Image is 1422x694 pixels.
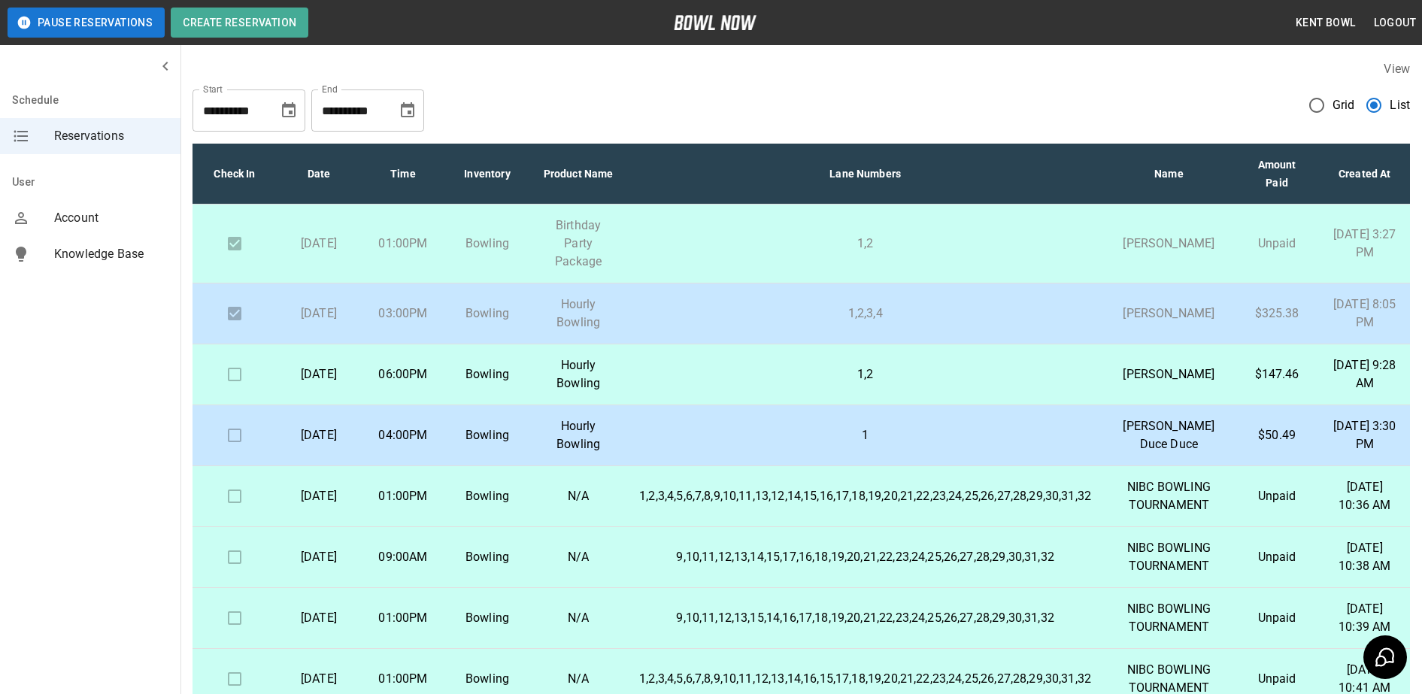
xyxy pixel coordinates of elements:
p: [DATE] 9:28 AM [1331,356,1398,392]
span: Account [54,209,168,227]
p: $325.38 [1247,305,1308,323]
p: Bowling [457,365,517,383]
p: 06:00PM [373,365,433,383]
p: Bowling [457,305,517,323]
th: Inventory [445,144,529,205]
p: 03:00PM [373,305,433,323]
th: Time [361,144,445,205]
p: [DATE] [289,487,349,505]
p: 1,2,3,4,5,6,7,8,9,10,11,13,12,14,15,16,17,18,19,20,21,22,23,24,25,26,27,28,29,30,31,32 [639,487,1091,505]
p: Unpaid [1247,609,1308,627]
p: N/A [541,548,615,566]
th: Lane Numbers [627,144,1103,205]
p: 9,10,11,12,13,15,14,16,17,18,19,20,21,22,23,24,25,26,27,28,29,30,31,32 [639,609,1091,627]
p: 9,10,11,12,13,14,15,17,16,18,19,20,21,22,23,24,25,26,27,28,29,30,31,32 [639,548,1091,566]
p: 01:00PM [373,487,433,505]
p: N/A [541,487,615,505]
p: [PERSON_NAME] [1115,235,1223,253]
button: Create Reservation [171,8,308,38]
p: [DATE] [289,365,349,383]
button: Choose date, selected date is Nov 4, 2025 [393,95,423,126]
p: [DATE] 10:38 AM [1331,539,1398,575]
p: Unpaid [1247,548,1308,566]
p: Bowling [457,670,517,688]
p: NIBC BOWLING TOURNAMENT [1115,478,1223,514]
th: Amount Paid [1235,144,1320,205]
p: Unpaid [1247,670,1308,688]
p: 1,2 [639,365,1091,383]
p: Unpaid [1247,487,1308,505]
p: N/A [541,609,615,627]
th: Check In [193,144,277,205]
p: [DATE] [289,235,349,253]
p: 1,2 [639,235,1091,253]
button: Pause Reservations [8,8,165,38]
th: Product Name [529,144,627,205]
p: N/A [541,670,615,688]
span: Grid [1333,96,1355,114]
p: [PERSON_NAME] [1115,365,1223,383]
button: Choose date, selected date is Oct 4, 2025 [274,95,304,126]
p: Bowling [457,235,517,253]
p: [PERSON_NAME] [1115,305,1223,323]
p: [DATE] 10:39 AM [1331,600,1398,636]
p: [DATE] [289,548,349,566]
p: Bowling [457,426,517,444]
p: $147.46 [1247,365,1308,383]
p: 1,2,3,4 [639,305,1091,323]
p: [DATE] 3:30 PM [1331,417,1398,453]
p: Unpaid [1247,235,1308,253]
button: Logout [1368,9,1422,37]
p: NIBC BOWLING TOURNAMENT [1115,600,1223,636]
th: Name [1103,144,1235,205]
span: Knowledge Base [54,245,168,263]
p: 04:00PM [373,426,433,444]
p: $50.49 [1247,426,1308,444]
p: Bowling [457,609,517,627]
p: Hourly Bowling [541,417,615,453]
p: Bowling [457,487,517,505]
button: Kent Bowl [1290,9,1362,37]
p: 1,2,3,4,5,6,7,8,9,10,11,12,13,14,16,15,17,18,19,20,21,22,23,24,25,26,27,28,29,30,31,32 [639,670,1091,688]
span: Reservations [54,127,168,145]
p: [DATE] 8:05 PM [1331,295,1398,332]
p: [DATE] [289,670,349,688]
p: 1 [639,426,1091,444]
p: Bowling [457,548,517,566]
p: [DATE] [289,426,349,444]
p: [DATE] 10:36 AM [1331,478,1398,514]
p: 09:00AM [373,548,433,566]
p: [DATE] [289,305,349,323]
p: Hourly Bowling [541,295,615,332]
p: [DATE] [289,609,349,627]
p: 01:00PM [373,670,433,688]
img: logo [674,15,756,30]
span: List [1390,96,1410,114]
p: 01:00PM [373,609,433,627]
p: Hourly Bowling [541,356,615,392]
p: [PERSON_NAME] Duce Duce [1115,417,1223,453]
p: 01:00PM [373,235,433,253]
th: Created At [1319,144,1410,205]
label: View [1384,62,1410,76]
th: Date [277,144,361,205]
p: NIBC BOWLING TOURNAMENT [1115,539,1223,575]
p: [DATE] 3:27 PM [1331,226,1398,262]
p: Birthday Party Package [541,217,615,271]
